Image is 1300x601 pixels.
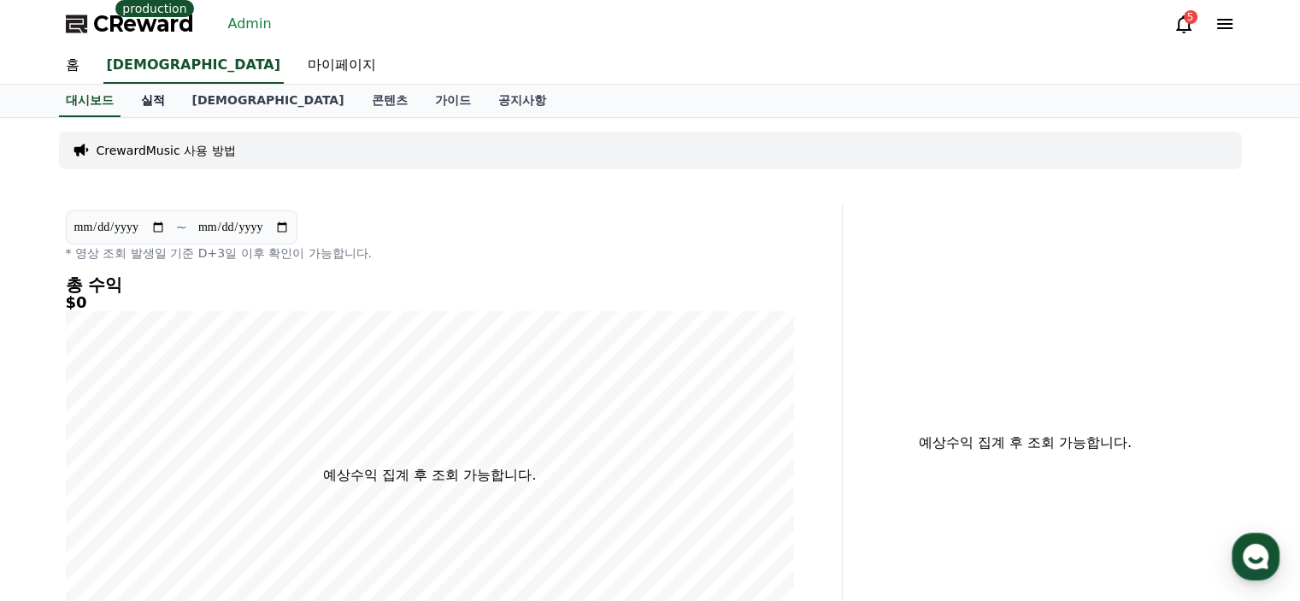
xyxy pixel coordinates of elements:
h5: $0 [66,294,794,311]
p: ~ [176,217,187,238]
a: 마이페이지 [294,48,390,84]
h4: 총 수익 [66,275,794,294]
div: 5 [1184,10,1197,24]
p: * 영상 조회 발생일 기준 D+3일 이후 확인이 가능합니다. [66,245,794,262]
a: CrewardMusic 사용 방법 [97,142,236,159]
a: Home [5,459,113,502]
p: 예상수익 집계 후 조회 가능합니다. [323,465,536,486]
a: 대시보드 [59,85,121,117]
a: Admin [221,10,279,38]
a: 5 [1174,14,1194,34]
a: Messages [113,459,221,502]
a: 실적 [127,85,179,117]
a: 공지사항 [485,85,560,117]
span: Home [44,485,74,498]
span: CReward [93,10,194,38]
a: 콘텐츠 [358,85,421,117]
a: 가이드 [421,85,485,117]
a: [DEMOGRAPHIC_DATA] [103,48,284,84]
a: [DEMOGRAPHIC_DATA] [179,85,358,117]
span: Messages [142,486,192,499]
span: Settings [253,485,295,498]
a: 홈 [52,48,93,84]
p: 예상수익 집계 후 조회 가능합니다. [856,433,1194,453]
a: Settings [221,459,328,502]
a: CReward [66,10,194,38]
